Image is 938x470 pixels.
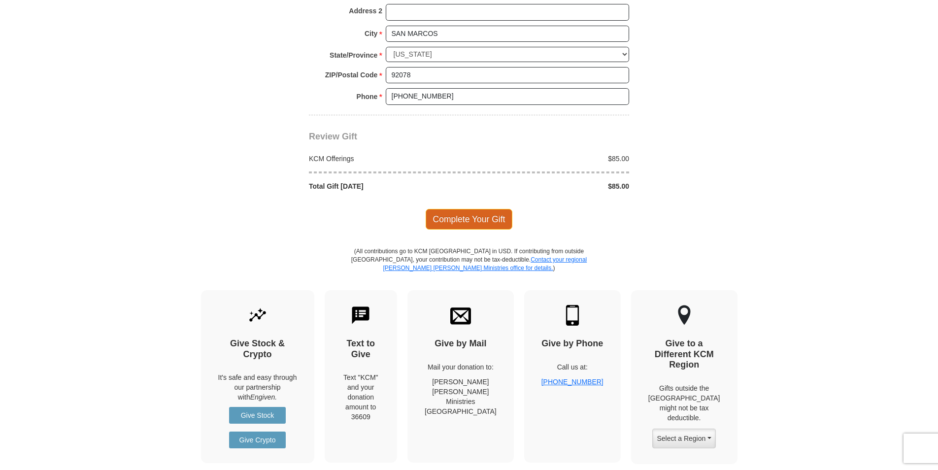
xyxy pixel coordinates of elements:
span: Review Gift [309,132,357,141]
i: Engiven. [250,393,277,401]
strong: State/Province [330,48,377,62]
p: [PERSON_NAME] [PERSON_NAME] Ministries [GEOGRAPHIC_DATA] [425,377,497,416]
div: Total Gift [DATE] [304,181,469,191]
strong: City [365,27,377,40]
p: Gifts outside the [GEOGRAPHIC_DATA] might not be tax deductible. [648,383,720,423]
img: text-to-give.svg [350,305,371,326]
strong: ZIP/Postal Code [325,68,378,82]
a: Give Stock [229,407,286,424]
strong: Address 2 [349,4,382,18]
div: $85.00 [469,181,635,191]
img: other-region [677,305,691,326]
a: Give Crypto [229,432,286,448]
img: give-by-stock.svg [247,305,268,326]
h4: Give by Mail [425,338,497,349]
div: Text "KCM" and your donation amount to 36609 [342,372,380,422]
h4: Text to Give [342,338,380,360]
button: Select a Region [652,429,715,448]
p: (All contributions go to KCM [GEOGRAPHIC_DATA] in USD. If contributing from outside [GEOGRAPHIC_D... [351,247,587,290]
h4: Give by Phone [541,338,603,349]
p: Mail your donation to: [425,362,497,372]
p: It's safe and easy through our partnership with [218,372,297,402]
div: $85.00 [469,154,635,164]
h4: Give Stock & Crypto [218,338,297,360]
span: Complete Your Gift [426,209,513,230]
strong: Phone [357,90,378,103]
img: envelope.svg [450,305,471,326]
h4: Give to a Different KCM Region [648,338,720,370]
p: Call us at: [541,362,603,372]
div: KCM Offerings [304,154,469,164]
img: mobile.svg [562,305,583,326]
a: [PHONE_NUMBER] [541,378,603,386]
